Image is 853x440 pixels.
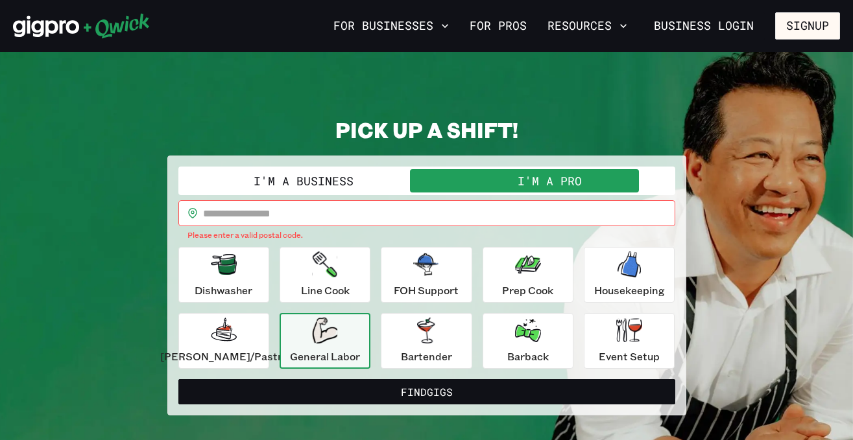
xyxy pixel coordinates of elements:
[381,313,472,369] button: Bartender
[594,283,665,298] p: Housekeeping
[280,313,370,369] button: General Labor
[599,349,660,364] p: Event Setup
[584,313,675,369] button: Event Setup
[160,349,287,364] p: [PERSON_NAME]/Pastry
[280,247,370,303] button: Line Cook
[178,379,675,405] button: FindGigs
[427,169,673,192] button: I'm a Pro
[187,229,666,242] p: Please enter a valid postal code.
[178,247,269,303] button: Dishwasher
[195,283,252,298] p: Dishwasher
[328,15,454,37] button: For Businesses
[507,349,549,364] p: Barback
[178,313,269,369] button: [PERSON_NAME]/Pastry
[643,12,765,40] a: Business Login
[394,283,459,298] p: FOH Support
[181,169,427,192] button: I'm a Business
[775,12,840,40] button: Signup
[301,283,350,298] p: Line Cook
[584,247,675,303] button: Housekeeping
[290,349,360,364] p: General Labor
[381,247,472,303] button: FOH Support
[464,15,532,37] a: For Pros
[542,15,632,37] button: Resources
[483,247,573,303] button: Prep Cook
[401,349,452,364] p: Bartender
[167,117,686,143] h2: PICK UP A SHIFT!
[502,283,553,298] p: Prep Cook
[483,313,573,369] button: Barback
